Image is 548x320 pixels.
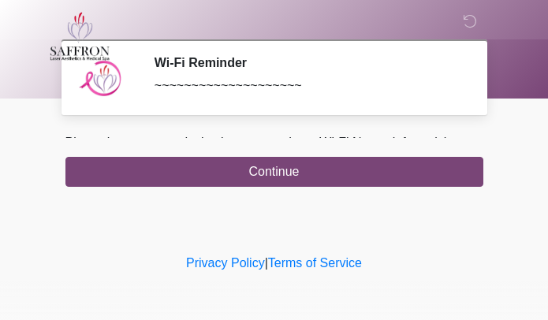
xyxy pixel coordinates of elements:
div: ~~~~~~~~~~~~~~~~~~~~ [155,76,460,95]
button: Continue [65,157,483,187]
a: Privacy Policy [186,256,265,270]
img: Agent Avatar [77,55,125,102]
p: Please be sure your device is connected to a Wi-Fi Network for quicker service. [65,133,483,171]
img: Saffron Laser Aesthetics and Medical Spa Logo [50,12,111,61]
a: Terms of Service [268,256,362,270]
a: | [265,256,268,270]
